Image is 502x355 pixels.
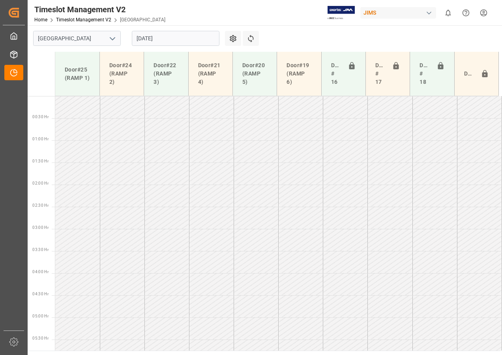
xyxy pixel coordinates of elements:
button: open menu [106,32,118,45]
div: Doors # 17 [372,58,389,89]
div: JIMS [360,7,436,19]
div: Door#21 (RAMP 4) [195,58,226,89]
span: 01:00 Hr [32,137,49,141]
button: show 0 new notifications [439,4,457,22]
span: 03:00 Hr [32,225,49,230]
div: Door#22 (RAMP 3) [150,58,182,89]
span: 00:30 Hr [32,115,49,119]
a: Home [34,17,47,23]
div: Door#25 (RAMP 1) [62,62,93,85]
input: Type to search/select [33,31,121,46]
button: JIMS [360,5,439,20]
span: 03:30 Hr [32,247,49,252]
div: Doors # 18 [416,58,433,89]
div: Door#19 (RAMP 6) [283,58,315,89]
span: 02:30 Hr [32,203,49,208]
img: Exertis%20JAM%20-%20Email%20Logo.jpg_1722504956.jpg [328,6,355,20]
div: Doors # 16 [328,58,345,89]
span: 01:30 Hr [32,159,49,163]
a: Timeslot Management V2 [56,17,111,23]
div: Door#23 [461,66,478,81]
span: 05:00 Hr [32,314,49,318]
div: Timeslot Management V2 [34,4,165,15]
div: Door#20 (RAMP 5) [239,58,270,89]
span: 02:00 Hr [32,181,49,185]
div: Door#24 (RAMP 2) [106,58,137,89]
span: 05:30 Hr [32,336,49,340]
span: 04:30 Hr [32,292,49,296]
input: DD-MM-YYYY [132,31,219,46]
span: 04:00 Hr [32,270,49,274]
button: Help Center [457,4,475,22]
